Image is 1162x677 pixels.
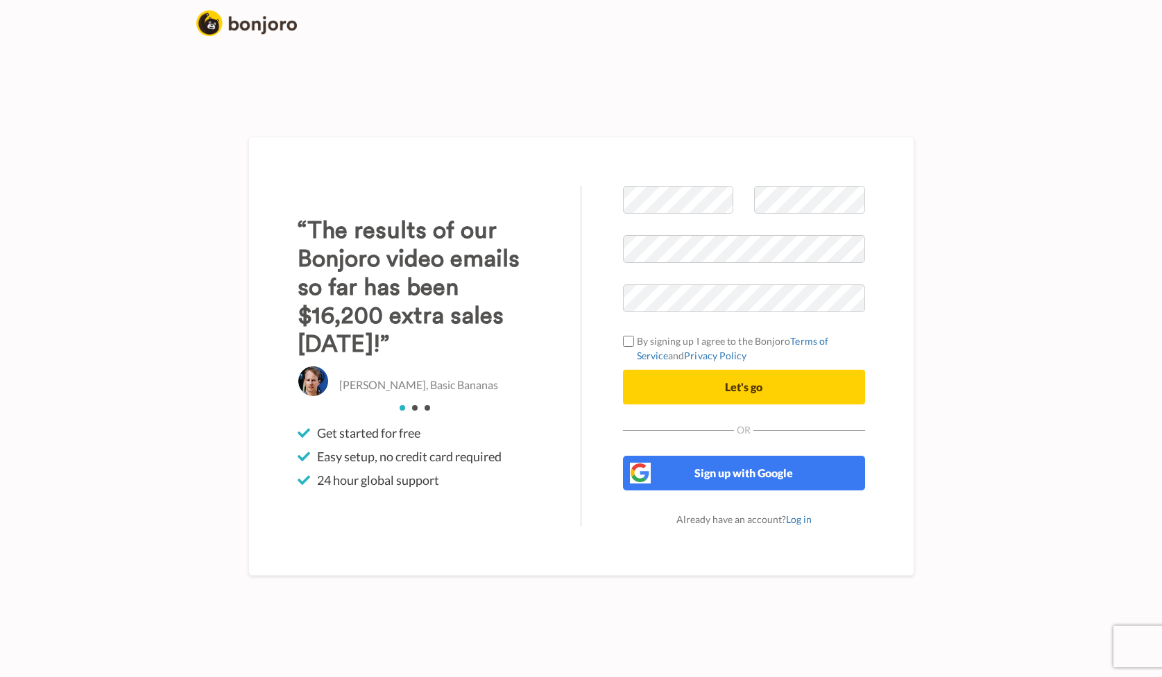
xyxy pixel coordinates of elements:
[637,335,829,361] a: Terms of Service
[196,10,297,36] img: logo_full.png
[676,513,812,525] span: Already have an account?
[317,448,502,465] span: Easy setup, no credit card required
[734,425,753,435] span: Or
[317,425,420,441] span: Get started for free
[339,377,498,393] p: [PERSON_NAME], Basic Bananas
[298,216,540,359] h3: “The results of our Bonjoro video emails so far has been $16,200 extra sales [DATE]!”
[623,370,865,404] button: Let's go
[623,456,865,490] button: Sign up with Google
[317,472,439,488] span: 24 hour global support
[786,513,812,525] a: Log in
[684,350,746,361] a: Privacy Policy
[623,334,865,363] label: By signing up I agree to the Bonjoro and
[298,366,329,397] img: Christo Hall, Basic Bananas
[725,380,762,393] span: Let's go
[623,336,634,347] input: By signing up I agree to the BonjoroTerms of ServiceandPrivacy Policy
[694,466,793,479] span: Sign up with Google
